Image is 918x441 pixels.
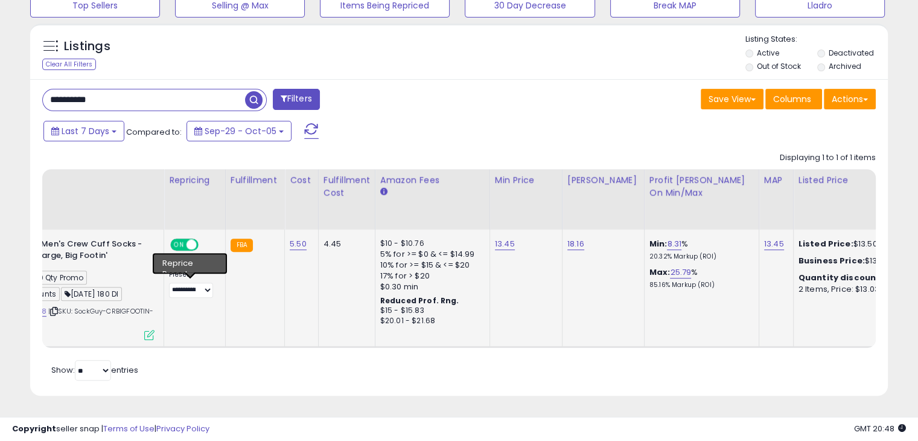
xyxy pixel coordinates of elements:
[61,287,122,301] span: [DATE] 180 DI
[828,48,873,58] label: Deactivated
[495,174,557,187] div: Min Price
[103,423,155,434] a: Terms of Use
[51,364,138,376] span: Show: entries
[156,423,209,434] a: Privacy Policy
[380,295,459,306] b: Reduced Prof. Rng.
[649,281,750,289] p: 85.16% Markup (ROI)
[24,271,88,285] span: 90 Qty Promo
[798,284,899,295] div: 2 Items, Price: $13.03
[670,266,691,278] a: 25.79
[231,174,279,187] div: Fulfillment
[649,239,750,261] div: %
[757,48,779,58] label: Active
[649,238,668,249] b: Min:
[12,423,209,435] div: seller snap | |
[1,239,147,264] b: SockGuy, Men's Crew Cuff Socks - Large/X-Large, Big Footin'
[854,423,906,434] span: 2025-10-13 20:48 GMT
[380,249,480,260] div: 5% for >= $0 & <= $14.99
[380,260,480,271] div: 10% for >= $15 & <= $20
[773,93,811,105] span: Columns
[380,306,480,316] div: $15 - $15.83
[380,239,480,249] div: $10 - $10.76
[43,121,124,141] button: Last 7 Days
[798,239,899,249] div: $13.50
[380,282,480,292] div: $0.30 min
[231,239,253,252] small: FBA
[757,61,801,71] label: Out of Stock
[798,272,885,283] b: Quantity discounts
[380,271,480,282] div: 17% for > $20
[649,174,754,199] div: Profit [PERSON_NAME] on Min/Max
[798,255,865,266] b: Business Price:
[667,238,681,250] a: 8.31
[649,267,750,289] div: %
[780,152,876,164] div: Displaying 1 to 1 of 1 items
[186,121,292,141] button: Sep-29 - Oct-05
[62,125,109,137] span: Last 7 Days
[745,34,888,45] p: Listing States:
[798,256,899,266] div: $13.13
[380,187,387,198] small: Amazon Fees.
[42,59,96,70] div: Clear All Filters
[824,89,876,109] button: Actions
[197,240,216,250] span: OFF
[324,174,370,199] div: Fulfillment Cost
[273,89,320,110] button: Filters
[169,174,220,187] div: Repricing
[169,271,216,298] div: Preset:
[64,38,110,55] h5: Listings
[701,89,763,109] button: Save View
[649,253,750,261] p: 20.32% Markup (ROI)
[380,174,485,187] div: Amazon Fees
[798,238,853,249] b: Listed Price:
[169,257,216,268] div: Amazon AI *
[324,239,366,249] div: 4.45
[126,126,182,138] span: Compared to:
[290,238,307,250] a: 5.50
[798,174,903,187] div: Listed Price
[380,316,480,326] div: $20.01 - $21.68
[495,238,515,250] a: 13.45
[171,240,186,250] span: ON
[205,125,276,137] span: Sep-29 - Oct-05
[567,174,639,187] div: [PERSON_NAME]
[644,169,759,230] th: The percentage added to the cost of goods (COGS) that forms the calculator for Min & Max prices.
[764,174,788,187] div: MAP
[12,423,56,434] strong: Copyright
[567,238,584,250] a: 18.16
[290,174,313,187] div: Cost
[798,272,899,283] div: :
[764,238,784,250] a: 13.45
[765,89,822,109] button: Columns
[828,61,861,71] label: Archived
[649,266,671,278] b: Max:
